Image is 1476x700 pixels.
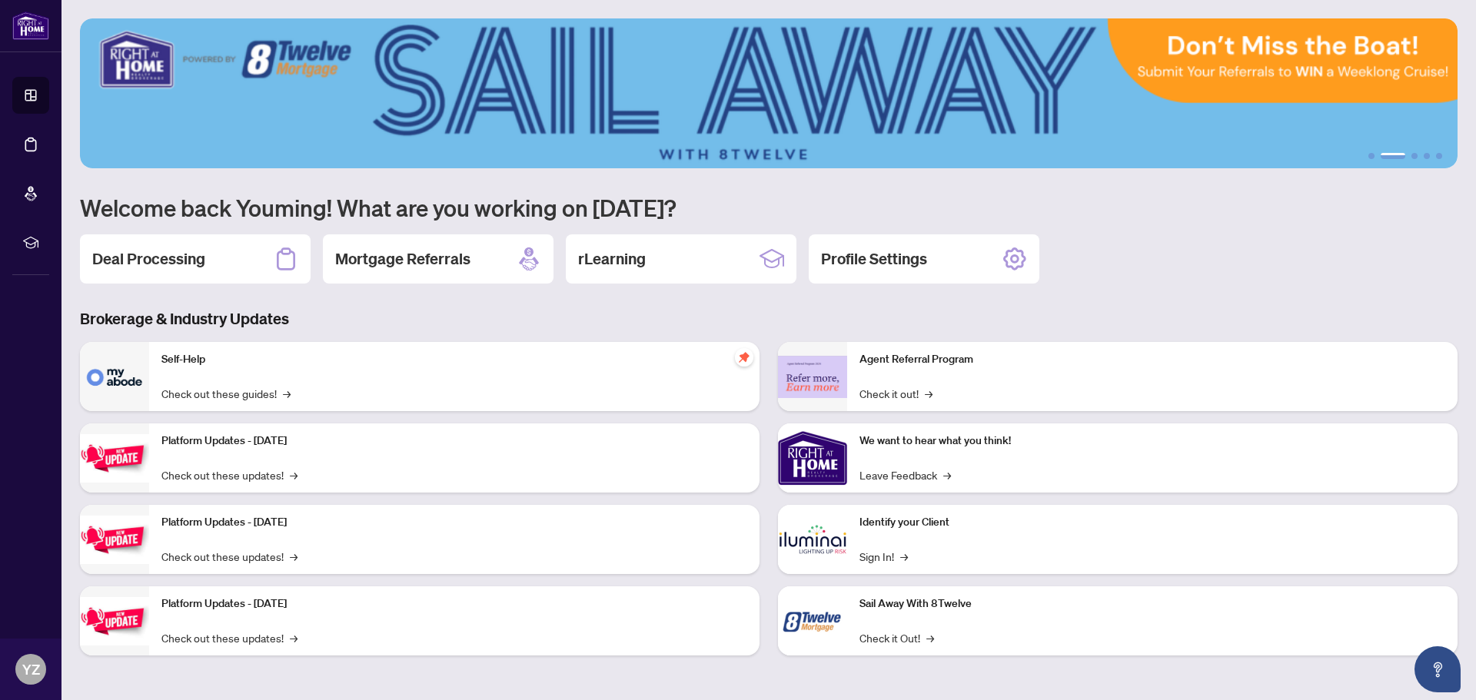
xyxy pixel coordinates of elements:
[859,629,934,646] a: Check it Out!→
[283,385,291,402] span: →
[1436,153,1442,159] button: 5
[161,595,747,612] p: Platform Updates - [DATE]
[161,433,747,450] p: Platform Updates - [DATE]
[80,308,1458,330] h3: Brokerage & Industry Updates
[80,597,149,645] img: Platform Updates - June 23, 2025
[1381,153,1405,159] button: 2
[161,351,747,368] p: Self-Help
[22,659,40,680] span: YZ
[735,348,753,367] span: pushpin
[943,466,951,483] span: →
[12,12,49,40] img: logo
[778,586,847,655] img: Sail Away With 8Twelve
[1411,153,1418,159] button: 3
[290,548,298,565] span: →
[578,248,646,270] h2: rLearning
[859,548,908,565] a: Sign In!→
[161,514,747,531] p: Platform Updates - [DATE]
[778,356,847,398] img: Agent Referral Program
[778,423,847,493] img: We want to hear what you think!
[926,629,934,646] span: →
[161,466,298,483] a: Check out these updates!→
[900,548,908,565] span: →
[80,434,149,483] img: Platform Updates - July 21, 2025
[290,629,298,646] span: →
[92,248,205,270] h2: Deal Processing
[335,248,470,270] h2: Mortgage Referrals
[859,514,1445,531] p: Identify your Client
[161,548,298,565] a: Check out these updates!→
[290,466,298,483] span: →
[80,516,149,564] img: Platform Updates - July 8, 2025
[859,595,1445,612] p: Sail Away With 8Twelve
[859,385,932,402] a: Check it out!→
[821,248,927,270] h2: Profile Settings
[80,193,1458,222] h1: Welcome back Youming! What are you working on [DATE]?
[161,385,291,402] a: Check out these guides!→
[1414,646,1461,692] button: Open asap
[1424,153,1430,159] button: 4
[925,385,932,402] span: →
[778,505,847,574] img: Identify your Client
[859,351,1445,368] p: Agent Referral Program
[859,466,951,483] a: Leave Feedback→
[80,342,149,411] img: Self-Help
[859,433,1445,450] p: We want to hear what you think!
[80,18,1458,168] img: Slide 1
[161,629,298,646] a: Check out these updates!→
[1368,153,1375,159] button: 1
